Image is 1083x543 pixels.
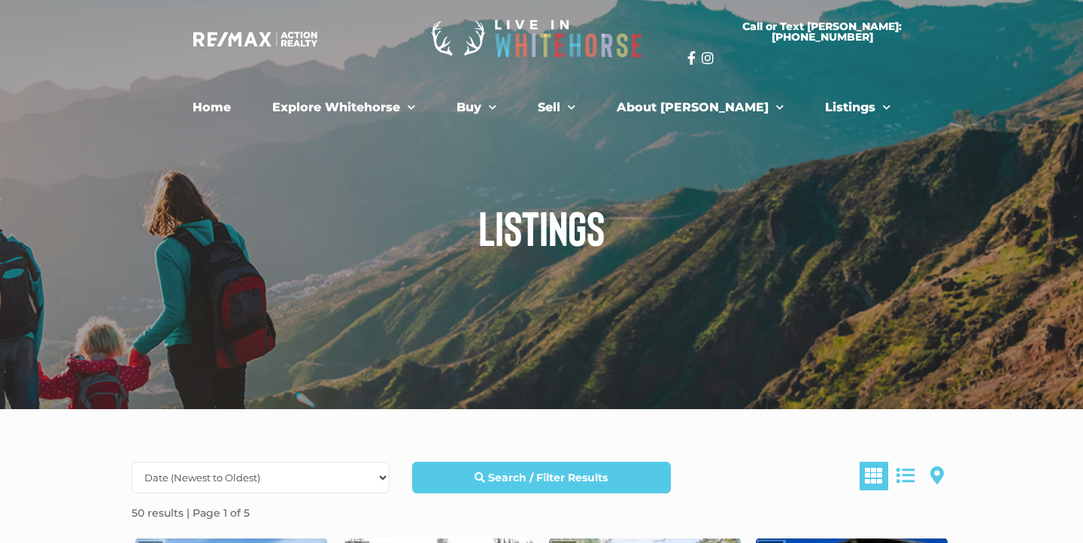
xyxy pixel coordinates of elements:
span: Call or Text [PERSON_NAME]: [PHONE_NUMBER] [705,21,939,42]
a: Home [181,93,242,123]
a: About [PERSON_NAME] [605,93,795,123]
h1: Listings [120,203,963,251]
a: Sell [526,93,587,123]
nav: Menu [128,93,955,123]
a: Explore Whitehorse [261,93,426,123]
a: Buy [445,93,508,123]
a: Call or Text [PERSON_NAME]: [PHONE_NUMBER] [687,12,957,51]
strong: Search / Filter Results [488,471,608,484]
strong: 50 results | Page 1 of 5 [132,506,250,520]
a: Listings [814,93,902,123]
a: Search / Filter Results [412,462,670,493]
